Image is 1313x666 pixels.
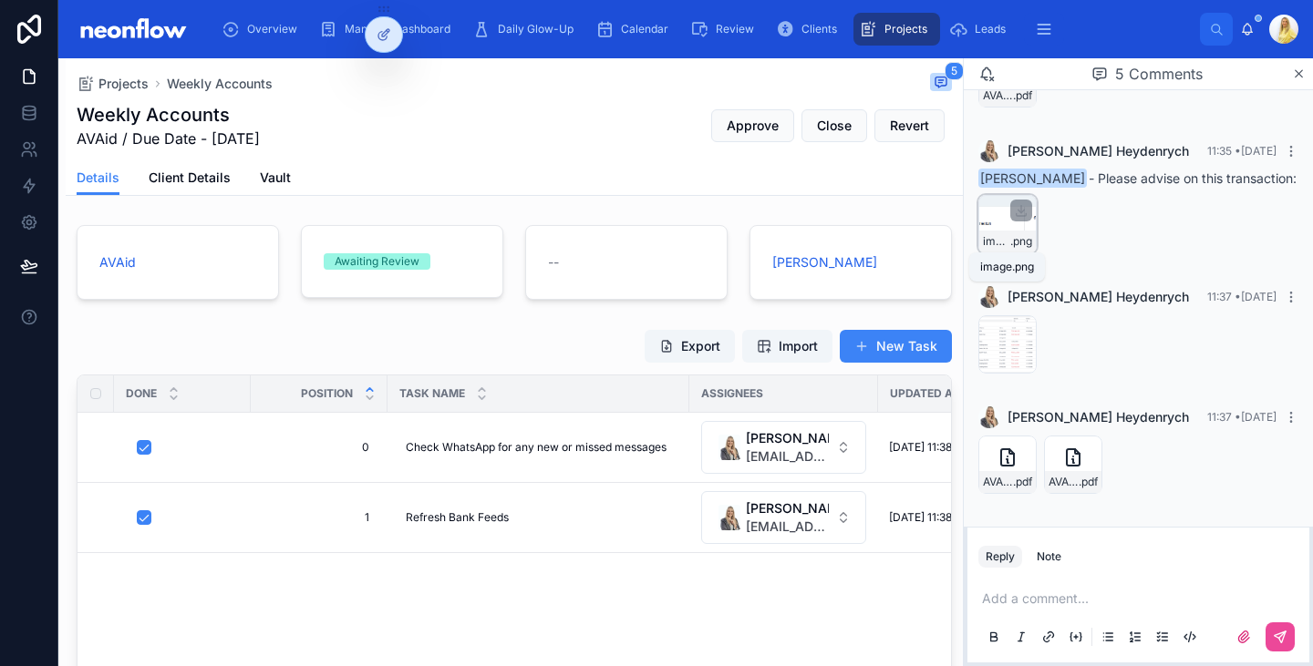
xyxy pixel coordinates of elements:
span: .png [1010,234,1032,249]
span: Manager Dashboard [345,22,450,36]
span: [PERSON_NAME] Heydenrych [1008,408,1189,426]
span: [PERSON_NAME] [978,169,1087,188]
button: Select Button [701,491,866,544]
span: Assignees [701,386,763,401]
span: 11:37 • [DATE] [1207,410,1277,424]
span: 5 [945,62,964,80]
span: [EMAIL_ADDRESS][DOMAIN_NAME] [746,517,829,536]
span: -- [548,253,559,272]
span: Import [779,337,818,355]
a: Client Details [149,161,231,198]
span: - Please advise on this transaction: [978,170,1297,186]
img: App logo [73,15,192,44]
span: Overview [247,22,297,36]
a: Calendar [590,13,681,46]
a: Review [685,13,767,46]
span: Revert [890,117,929,135]
button: Close [801,109,867,142]
a: Manager Dashboard [314,13,463,46]
span: 5 Comments [1115,63,1203,85]
span: Check WhatsApp for any new or missed messages [406,440,667,455]
div: Awaiting Review [335,253,419,270]
span: .pdf [1079,475,1098,489]
span: 1 [269,510,369,525]
span: [DATE] 11:38 [889,510,952,525]
button: Reply [978,546,1022,568]
span: Details [77,169,119,187]
span: AVAid_PTY_Ltd_-_Aged_Payables_Summary-(3) [983,475,1013,489]
span: Projects [884,22,927,36]
span: 11:35 • [DATE] [1207,144,1277,158]
a: Overview [216,13,310,46]
span: AVAid_PTY_Ltd_-_Aged_Receivables_Summary-(2) [1049,475,1079,489]
button: Revert [874,109,945,142]
span: [DATE] 11:38 [889,440,952,455]
a: Leads [944,13,1018,46]
span: [PERSON_NAME] [746,499,829,517]
h1: Weekly Accounts [77,102,260,128]
span: Leads [975,22,1006,36]
div: scrollable content [207,9,1200,49]
a: AVAid [99,253,136,272]
span: Close [817,117,852,135]
button: Import [742,330,832,363]
span: AVAid_PTY_Ltd_-_Bank_Reconciliation-(18) [983,88,1013,103]
span: Calendar [621,22,668,36]
span: Vault [260,169,291,187]
span: Clients [801,22,837,36]
span: 0 [269,440,369,455]
a: Vault [260,161,291,198]
span: Task Name [399,386,465,401]
span: image [983,234,1010,249]
span: [PERSON_NAME] [746,429,829,447]
span: Refresh Bank Feeds [406,510,509,525]
a: Projects [853,13,940,46]
span: [PERSON_NAME] Heydenrych [1008,142,1189,160]
a: Daily Glow-Up [467,13,586,46]
div: image.png [980,260,1034,274]
a: Weekly Accounts [167,75,273,93]
span: Client Details [149,169,231,187]
span: 11:37 • [DATE] [1207,290,1277,303]
span: Review [716,22,754,36]
span: .pdf [1013,475,1032,489]
span: Daily Glow-Up [498,22,574,36]
button: Approve [711,109,794,142]
a: Projects [77,75,149,93]
div: Note [1037,549,1061,564]
button: 5 [930,73,952,95]
span: AVAid / Due Date - [DATE] [77,128,260,149]
span: .pdf [1013,88,1032,103]
button: Export [645,330,735,363]
span: [EMAIL_ADDRESS][DOMAIN_NAME] [746,447,829,466]
a: Details [77,161,119,196]
span: Projects [98,75,149,93]
button: Note [1029,546,1069,568]
span: Position [301,386,353,401]
button: New Task [840,330,952,363]
a: [PERSON_NAME] [772,253,877,272]
button: Select Button [701,421,866,474]
span: Done [126,386,157,401]
span: Approve [727,117,779,135]
span: Updated at [890,386,959,401]
a: Clients [770,13,850,46]
span: [PERSON_NAME] Heydenrych [1008,288,1189,306]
